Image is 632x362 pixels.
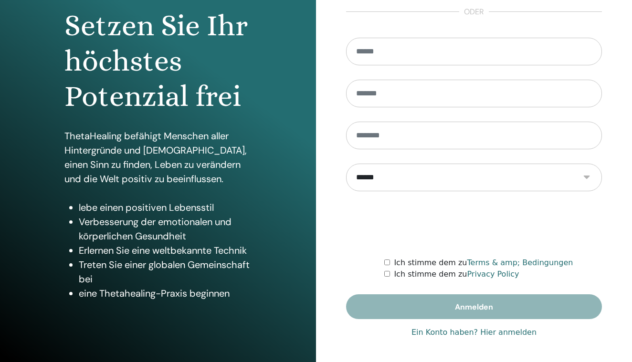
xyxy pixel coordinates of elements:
a: Privacy Policy [467,269,519,279]
li: Treten Sie einer globalen Gemeinschaft bei [79,258,251,286]
a: Terms & amp; Bedingungen [467,258,573,267]
h1: Setzen Sie Ihr höchstes Potenzial frei [64,8,251,114]
a: Ein Konto haben? Hier anmelden [411,327,537,338]
span: oder [459,6,489,18]
li: Verbesserung der emotionalen und körperlichen Gesundheit [79,215,251,243]
label: Ich stimme dem zu [394,257,573,269]
label: Ich stimme dem zu [394,269,519,280]
li: eine Thetahealing-Praxis beginnen [79,286,251,300]
li: Erlernen Sie eine weltbekannte Technik [79,243,251,258]
p: ThetaHealing befähigt Menschen aller Hintergründe und [DEMOGRAPHIC_DATA], einen Sinn zu finden, L... [64,129,251,186]
iframe: reCAPTCHA [401,206,547,243]
li: lebe einen positiven Lebensstil [79,200,251,215]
